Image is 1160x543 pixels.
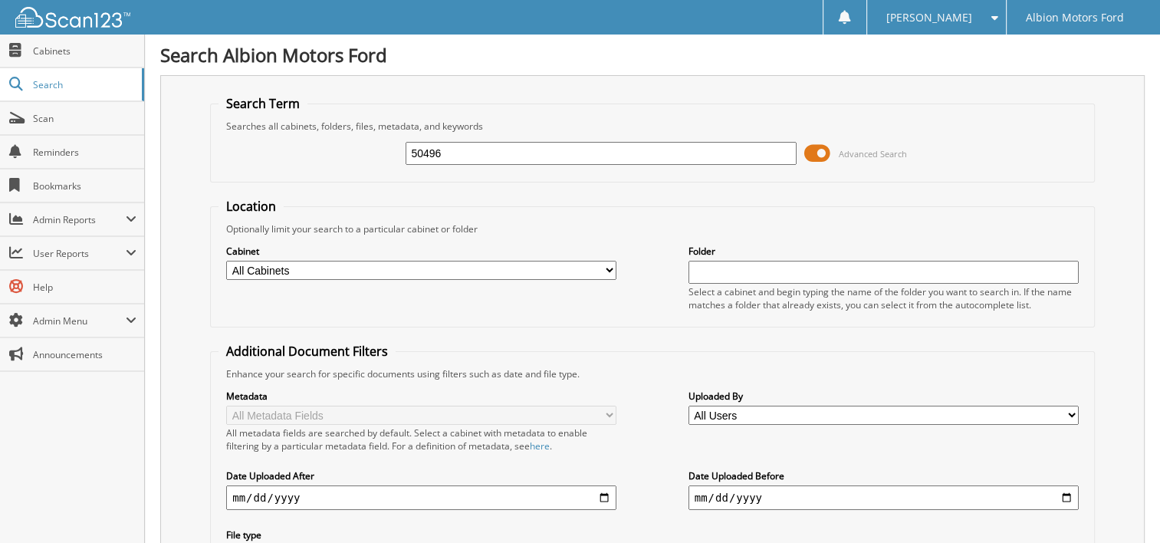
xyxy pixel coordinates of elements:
[226,485,616,510] input: start
[530,439,550,452] a: here
[160,42,1145,67] h1: Search Albion Motors Ford
[688,285,1079,311] div: Select a cabinet and begin typing the name of the folder you want to search in. If the name match...
[226,245,616,258] label: Cabinet
[219,95,307,112] legend: Search Term
[219,367,1086,380] div: Enhance your search for specific documents using filters such as date and file type.
[33,247,126,260] span: User Reports
[226,390,616,403] label: Metadata
[15,7,130,28] img: scan123-logo-white.svg
[33,281,136,294] span: Help
[33,314,126,327] span: Admin Menu
[219,120,1086,133] div: Searches all cabinets, folders, files, metadata, and keywords
[226,469,616,482] label: Date Uploaded After
[226,528,616,541] label: File type
[33,146,136,159] span: Reminders
[226,426,616,452] div: All metadata fields are searched by default. Select a cabinet with metadata to enable filtering b...
[688,469,1079,482] label: Date Uploaded Before
[33,213,126,226] span: Admin Reports
[219,198,284,215] legend: Location
[219,343,396,360] legend: Additional Document Filters
[688,485,1079,510] input: end
[1026,13,1124,22] span: Albion Motors Ford
[33,44,136,58] span: Cabinets
[688,245,1079,258] label: Folder
[839,148,907,160] span: Advanced Search
[33,78,134,91] span: Search
[1083,469,1160,543] iframe: Chat Widget
[33,179,136,193] span: Bookmarks
[33,112,136,125] span: Scan
[33,348,136,361] span: Announcements
[886,13,972,22] span: [PERSON_NAME]
[219,222,1086,235] div: Optionally limit your search to a particular cabinet or folder
[688,390,1079,403] label: Uploaded By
